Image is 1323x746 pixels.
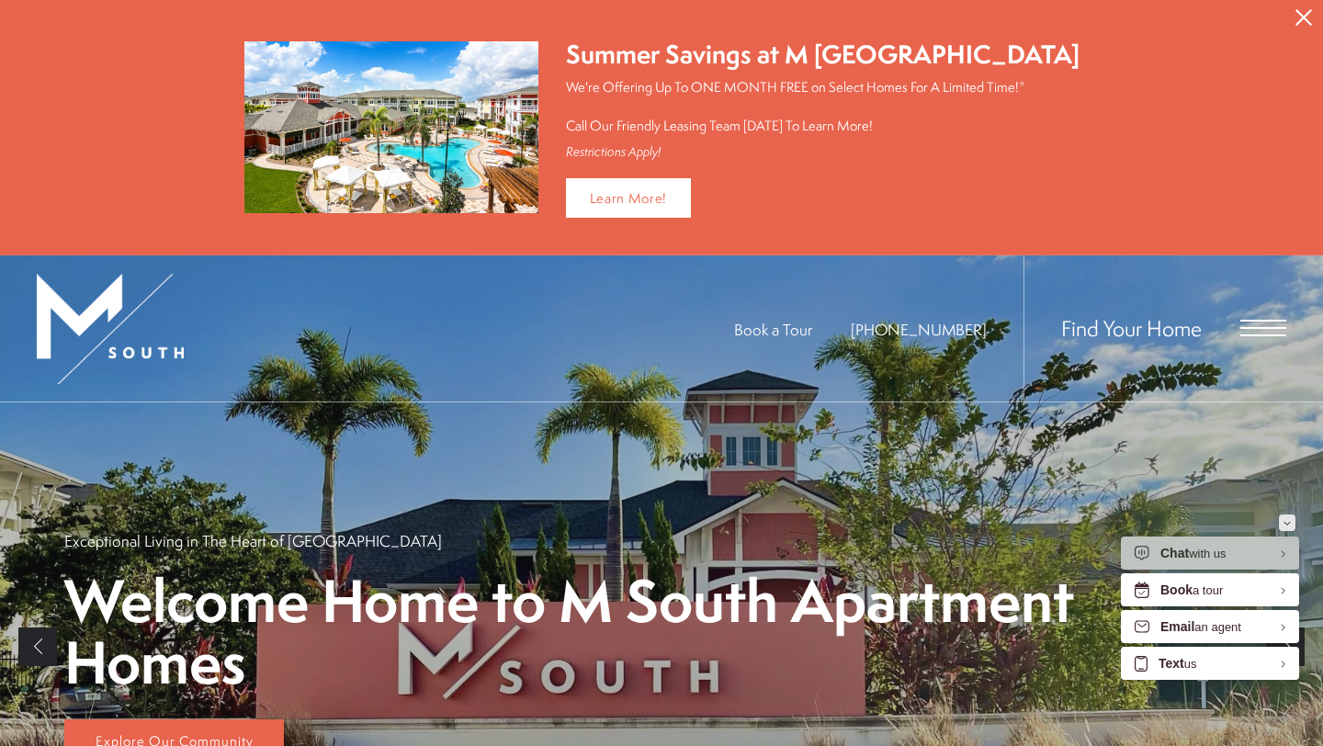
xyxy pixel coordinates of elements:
[1240,320,1286,336] button: Open Menu
[851,319,987,340] a: Call Us at 813-570-8014
[566,77,1080,135] p: We're Offering Up To ONE MONTH FREE on Select Homes For A Limited Time!* Call Our Friendly Leasin...
[566,144,1080,160] div: Restrictions Apply!
[566,178,692,218] a: Learn More!
[37,274,184,384] img: MSouth
[734,319,812,340] a: Book a Tour
[244,41,538,213] img: Summer Savings at M South Apartments
[18,627,57,666] a: Previous
[64,570,1259,695] p: Welcome Home to M South Apartment Homes
[566,37,1080,73] div: Summer Savings at M [GEOGRAPHIC_DATA]
[1061,313,1202,343] a: Find Your Home
[851,319,987,340] span: [PHONE_NUMBER]
[64,530,442,551] p: Exceptional Living in The Heart of [GEOGRAPHIC_DATA]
